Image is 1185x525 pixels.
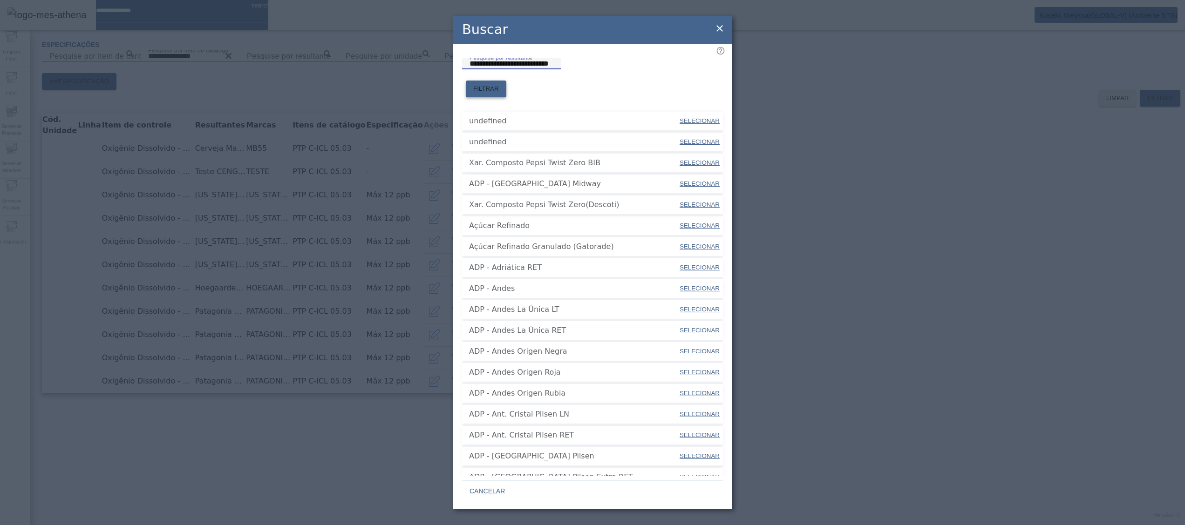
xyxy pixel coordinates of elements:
[680,201,720,208] span: SELECIONAR
[679,385,721,402] button: SELECIONAR
[469,388,679,399] span: ADP - Andes Origen Rubia
[680,431,720,438] span: SELECIONAR
[469,367,679,378] span: ADP - Andes Origen Roja
[680,222,720,229] span: SELECIONAR
[680,138,720,145] span: SELECIONAR
[679,238,721,255] button: SELECIONAR
[679,155,721,171] button: SELECIONAR
[679,364,721,381] button: SELECIONAR
[680,285,720,292] span: SELECIONAR
[680,159,720,166] span: SELECIONAR
[680,452,720,459] span: SELECIONAR
[680,180,720,187] span: SELECIONAR
[679,448,721,464] button: SELECIONAR
[680,348,720,355] span: SELECIONAR
[679,134,721,150] button: SELECIONAR
[469,136,679,148] span: undefined
[469,471,679,483] span: ADP - [GEOGRAPHIC_DATA] Pilsen Extra RET
[469,241,679,252] span: Açúcar Refinado Granulado (Gatorade)
[473,84,499,94] span: FILTRAR
[469,199,679,210] span: Xar. Composto Pepsi Twist Zero(Descoti)
[469,220,679,231] span: Açúcar Refinado
[680,473,720,480] span: SELECIONAR
[469,430,679,441] span: ADP - Ant. Cristal Pilsen RET
[469,346,679,357] span: ADP - Andes Origen Negra
[679,196,721,213] button: SELECIONAR
[679,175,721,192] button: SELECIONAR
[469,304,679,315] span: ADP - Andes La Única LT
[469,115,679,127] span: undefined
[679,113,721,129] button: SELECIONAR
[680,411,720,417] span: SELECIONAR
[679,280,721,297] button: SELECIONAR
[680,243,720,250] span: SELECIONAR
[470,54,532,61] mat-label: Pesquise por resultante
[679,406,721,423] button: SELECIONAR
[679,343,721,360] button: SELECIONAR
[462,20,508,40] h2: Buscar
[679,427,721,444] button: SELECIONAR
[680,117,720,124] span: SELECIONAR
[469,262,679,273] span: ADP - Adriática RET
[469,409,679,420] span: ADP - Ant. Cristal Pilsen LN
[680,369,720,376] span: SELECIONAR
[680,390,720,397] span: SELECIONAR
[469,451,679,462] span: ADP - [GEOGRAPHIC_DATA] Pilsen
[680,327,720,334] span: SELECIONAR
[469,157,679,168] span: Xar. Composto Pepsi Twist Zero BIB
[470,487,505,496] span: CANCELAR
[679,322,721,339] button: SELECIONAR
[680,264,720,271] span: SELECIONAR
[679,469,721,485] button: SELECIONAR
[469,178,679,189] span: ADP - [GEOGRAPHIC_DATA] Midway
[679,301,721,318] button: SELECIONAR
[679,217,721,234] button: SELECIONAR
[679,259,721,276] button: SELECIONAR
[462,483,512,500] button: CANCELAR
[680,306,720,313] span: SELECIONAR
[469,283,679,294] span: ADP - Andes
[469,325,679,336] span: ADP - Andes La Única RET
[466,81,506,97] button: FILTRAR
